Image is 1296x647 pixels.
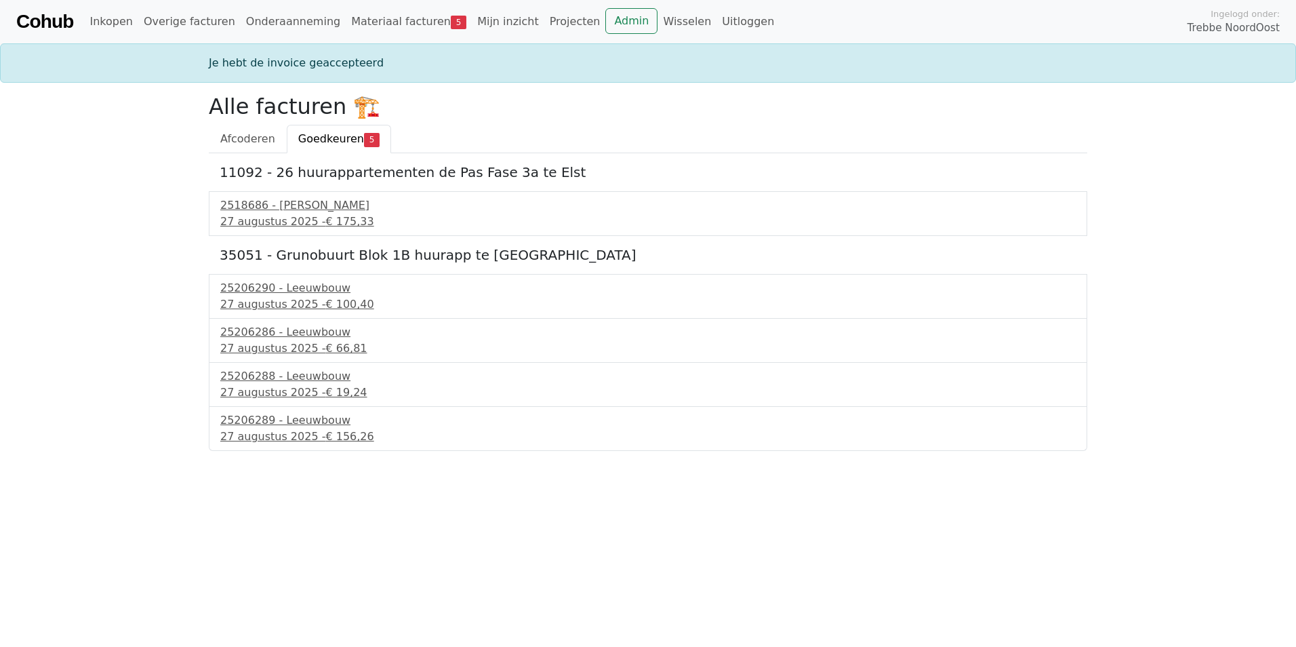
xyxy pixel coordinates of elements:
[220,132,275,145] span: Afcoderen
[138,8,241,35] a: Overige facturen
[287,125,391,153] a: Goedkeuren5
[220,197,1076,230] a: 2518686 - [PERSON_NAME]27 augustus 2025 -€ 175,33
[209,94,1087,119] h2: Alle facturen 🏗️
[472,8,544,35] a: Mijn inzicht
[220,197,1076,214] div: 2518686 - [PERSON_NAME]
[325,386,367,399] span: € 19,24
[657,8,716,35] a: Wisselen
[220,412,1076,429] div: 25206289 - Leeuwbouw
[220,280,1076,313] a: 25206290 - Leeuwbouw27 augustus 2025 -€ 100,40
[451,16,466,29] span: 5
[716,8,779,35] a: Uitloggen
[364,133,380,146] span: 5
[220,368,1076,401] a: 25206288 - Leeuwbouw27 augustus 2025 -€ 19,24
[220,429,1076,445] div: 27 augustus 2025 -
[220,247,1076,263] h5: 35051 - Grunobuurt Blok 1B huurapp te [GEOGRAPHIC_DATA]
[605,8,657,34] a: Admin
[1211,7,1280,20] span: Ingelogd onder:
[220,385,1076,401] div: 27 augustus 2025 -
[220,214,1076,230] div: 27 augustus 2025 -
[325,298,373,311] span: € 100,40
[544,8,606,35] a: Projecten
[220,412,1076,445] a: 25206289 - Leeuwbouw27 augustus 2025 -€ 156,26
[346,8,472,35] a: Materiaal facturen5
[298,132,364,145] span: Goedkeuren
[16,5,73,38] a: Cohub
[220,164,1076,180] h5: 11092 - 26 huurappartementen de Pas Fase 3a te Elst
[220,340,1076,357] div: 27 augustus 2025 -
[220,324,1076,340] div: 25206286 - Leeuwbouw
[220,296,1076,313] div: 27 augustus 2025 -
[84,8,138,35] a: Inkopen
[220,368,1076,385] div: 25206288 - Leeuwbouw
[325,430,373,443] span: € 156,26
[325,342,367,355] span: € 66,81
[241,8,346,35] a: Onderaanneming
[220,280,1076,296] div: 25206290 - Leeuwbouw
[201,55,1095,71] div: Je hebt de invoice geaccepteerd
[220,324,1076,357] a: 25206286 - Leeuwbouw27 augustus 2025 -€ 66,81
[1188,20,1280,36] span: Trebbe NoordOost
[209,125,287,153] a: Afcoderen
[325,215,373,228] span: € 175,33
